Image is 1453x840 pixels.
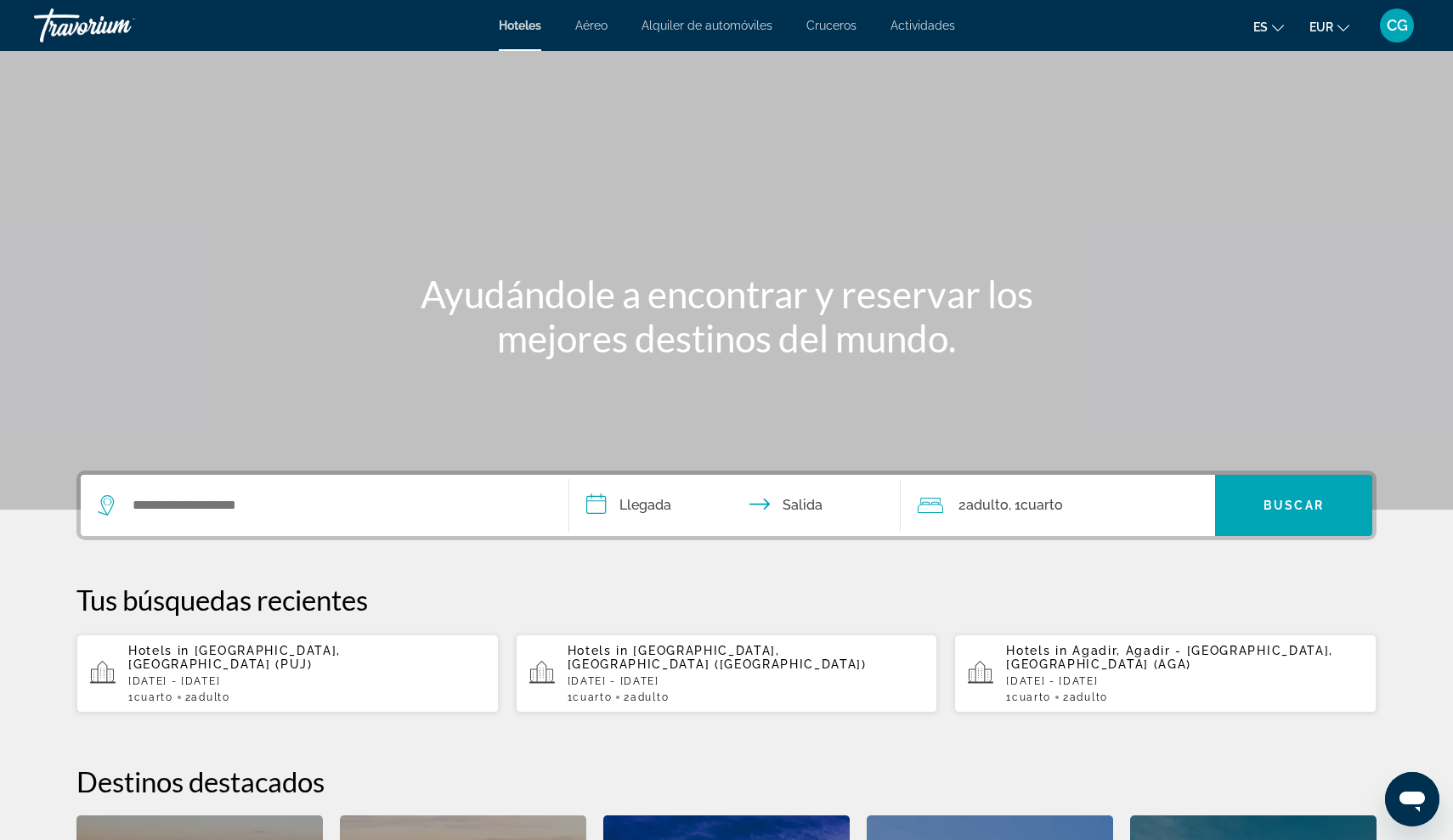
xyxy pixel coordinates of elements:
span: 1 [568,691,613,703]
span: Cuarto [1020,497,1063,513]
span: 2 [624,691,669,703]
button: Hotels in [GEOGRAPHIC_DATA], [GEOGRAPHIC_DATA] ([GEOGRAPHIC_DATA])[DATE] - [DATE]1Cuarto2Adulto [516,634,938,713]
button: Hotels in Agadir, Agadir - [GEOGRAPHIC_DATA], [GEOGRAPHIC_DATA] (AGA)[DATE] - [DATE]1Cuarto2Adulto [954,634,1377,713]
span: 2 [958,493,1009,517]
span: Cuarto [573,691,612,703]
span: Cuarto [1012,691,1051,703]
iframe: Botón para iniciar la ventana de mensajería [1385,772,1439,826]
a: Aéreo [575,19,608,32]
p: [DATE] - [DATE] [568,675,924,687]
a: Cruceros [806,19,857,32]
button: Travelers: 2 adults, 0 children [901,475,1215,536]
a: Travorium [34,3,204,48]
span: EUR [1309,20,1333,34]
span: Cuarto [134,691,173,703]
p: [DATE] - [DATE] [1006,675,1363,687]
a: Actividades [890,19,955,32]
p: Tus búsquedas recientes [76,583,1377,617]
span: Agadir, Agadir - [GEOGRAPHIC_DATA], [GEOGRAPHIC_DATA] (AGA) [1006,644,1333,671]
span: Adulto [630,691,669,703]
button: Buscar [1215,475,1372,536]
span: Adulto [191,691,229,703]
h2: Destinos destacados [76,764,1377,798]
span: 2 [1063,691,1108,703]
span: [GEOGRAPHIC_DATA], [GEOGRAPHIC_DATA] (PUJ) [128,644,341,671]
span: Adulto [1070,691,1108,703]
span: , 1 [1009,493,1063,517]
span: Adulto [966,497,1009,513]
span: 1 [1006,691,1051,703]
span: 2 [185,691,230,703]
span: Hotels in [128,644,189,657]
span: Buscar [1264,499,1324,512]
span: CG [1387,17,1408,34]
button: User Menu [1375,8,1419,43]
a: Alquiler de automóviles [642,19,772,32]
span: es [1253,20,1268,34]
button: Change currency [1309,14,1349,39]
span: 1 [128,691,173,703]
span: [GEOGRAPHIC_DATA], [GEOGRAPHIC_DATA] ([GEOGRAPHIC_DATA]) [568,644,867,671]
div: Search widget [81,475,1372,536]
span: Hotels in [1006,644,1067,657]
p: [DATE] - [DATE] [128,675,485,687]
button: Change language [1253,14,1284,39]
h1: Ayudándole a encontrar y reservar los mejores destinos del mundo. [408,272,1045,360]
button: Hotels in [GEOGRAPHIC_DATA], [GEOGRAPHIC_DATA] (PUJ)[DATE] - [DATE]1Cuarto2Adulto [76,634,499,713]
button: Check in and out dates [569,475,901,536]
a: Hoteles [499,19,541,32]
span: Hotels in [568,644,629,657]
